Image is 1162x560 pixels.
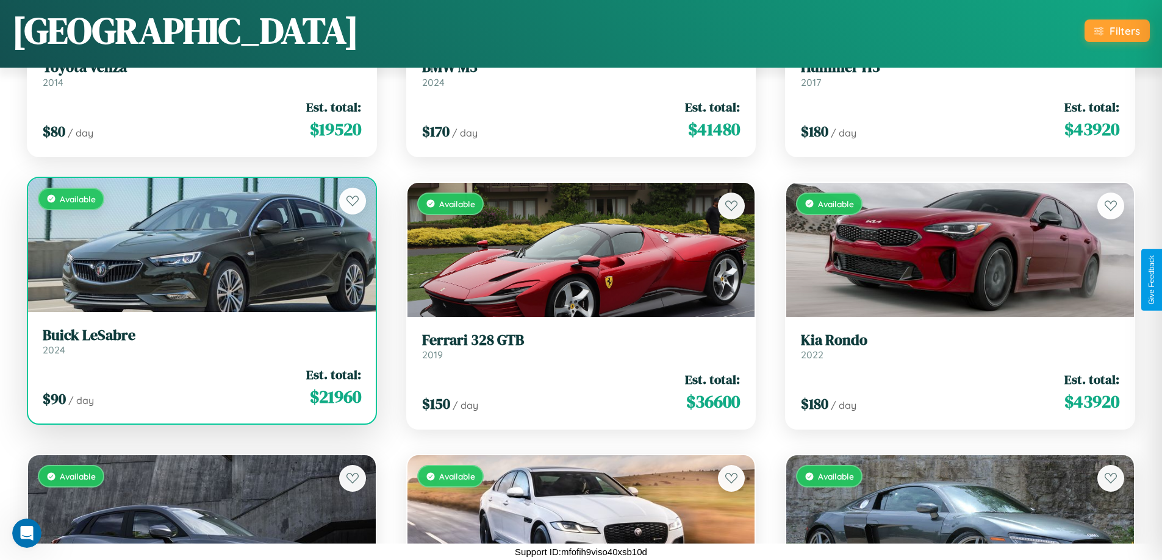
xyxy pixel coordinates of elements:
a: Kia Rondo2022 [801,331,1119,361]
span: 2017 [801,76,821,88]
span: Est. total: [306,366,361,383]
span: $ 170 [422,121,450,141]
span: 2024 [43,344,65,356]
a: BMW M32024 [422,58,741,88]
span: / day [68,127,93,139]
span: Available [818,199,854,209]
h3: Toyota Venza [43,58,361,76]
span: / day [831,127,856,139]
span: $ 41480 [688,117,740,141]
a: Buick LeSabre2024 [43,327,361,356]
span: 2014 [43,76,63,88]
span: Est. total: [1064,370,1119,388]
span: Available [60,471,96,481]
button: Filters [1085,19,1150,42]
h3: Ferrari 328 GTB [422,331,741,349]
a: Ferrari 328 GTB2019 [422,331,741,361]
span: Available [60,194,96,204]
span: $ 43920 [1064,117,1119,141]
span: / day [68,394,94,406]
h3: Hummer H3 [801,58,1119,76]
span: $ 36600 [686,389,740,414]
iframe: Intercom live chat [12,519,41,548]
span: $ 150 [422,394,450,414]
span: Available [439,199,475,209]
span: Est. total: [1064,98,1119,116]
span: 2024 [422,76,445,88]
span: $ 80 [43,121,65,141]
span: $ 180 [801,121,828,141]
span: / day [452,127,478,139]
h1: [GEOGRAPHIC_DATA] [12,5,359,55]
span: $ 90 [43,389,66,409]
h3: Kia Rondo [801,331,1119,349]
span: Available [439,471,475,481]
span: 2022 [801,349,823,361]
span: Est. total: [685,98,740,116]
h3: BMW M3 [422,58,741,76]
span: $ 21960 [310,385,361,409]
span: $ 19520 [310,117,361,141]
span: $ 180 [801,394,828,414]
span: Est. total: [685,370,740,388]
div: Give Feedback [1147,255,1156,305]
div: Filters [1110,24,1140,37]
a: Hummer H32017 [801,58,1119,88]
span: 2019 [422,349,443,361]
span: $ 43920 [1064,389,1119,414]
a: Toyota Venza2014 [43,58,361,88]
span: Available [818,471,854,481]
span: Est. total: [306,98,361,116]
p: Support ID: mfofih9viso40xsb10d [515,544,647,560]
span: / day [453,399,478,411]
h3: Buick LeSabre [43,327,361,344]
span: / day [831,399,856,411]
